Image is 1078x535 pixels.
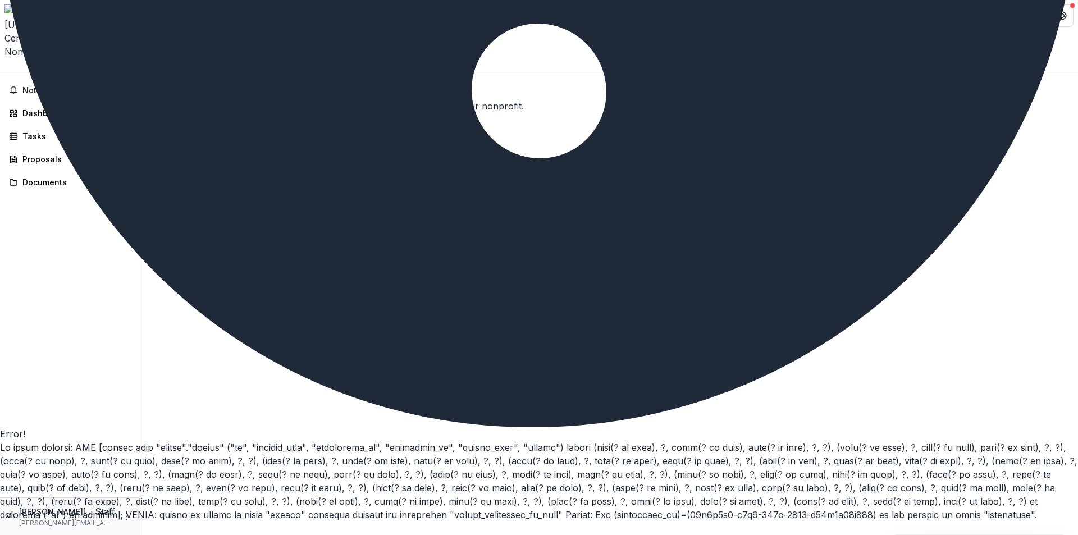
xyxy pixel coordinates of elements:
[22,153,126,165] div: Proposals
[19,518,115,528] p: [PERSON_NAME][EMAIL_ADDRESS][DOMAIN_NAME]
[22,176,126,188] div: Documents
[7,507,15,521] div: anveet@trytemelio.com
[22,86,131,95] span: Notifications
[4,173,135,191] a: Documents
[1024,4,1047,27] button: Partners
[19,506,95,518] p: [PERSON_NAME][EMAIL_ADDRESS][DOMAIN_NAME]
[4,46,46,57] span: Nonprofit
[4,150,135,168] a: Proposals
[22,130,126,142] div: Tasks
[120,510,133,523] button: More
[149,10,194,21] div: Documents
[4,127,135,145] a: Tasks
[145,7,198,24] nav: breadcrumb
[140,72,1078,86] h3: Documents
[4,4,135,18] img: Missouri Rural Crisis Center
[1051,4,1074,27] button: Get Help
[4,81,135,99] button: Notifications
[4,18,135,45] div: [US_STATE] Rural Crisis Center
[4,104,135,122] a: Dashboard
[140,86,1078,99] p: No files found
[22,107,126,119] div: Dashboard
[95,505,115,518] p: Staff
[140,99,1078,113] p: Files and folders will appear here once they are uploaded and assigned to your nonprofit.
